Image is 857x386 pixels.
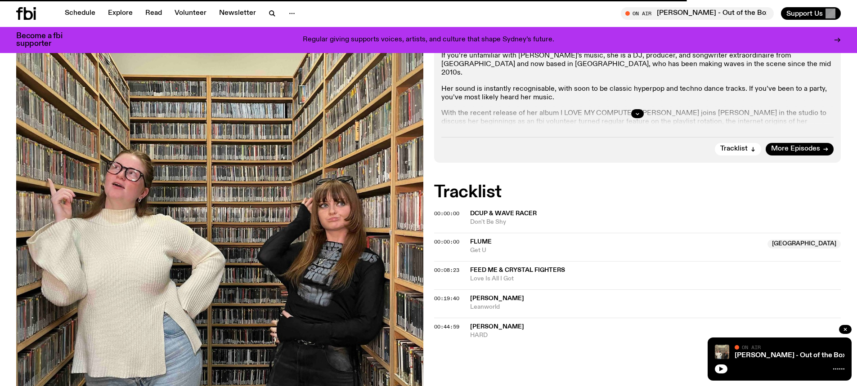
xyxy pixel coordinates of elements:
[715,345,729,359] img: https://media.fbi.radio/images/IMG_7702.jpg
[434,323,459,330] span: 00:44:59
[441,52,834,78] p: If you’re unfamiliar with [PERSON_NAME]’s music, she is a DJ, producer, and songwriter extraordin...
[470,210,537,217] span: DCUP & Wave Racer
[470,246,763,255] span: Get U
[434,238,459,245] span: 00:00:00
[441,85,834,102] p: Her sound is instantly recognisable, with soon to be classic hyperpop and techno dance tracks. If...
[470,239,492,245] span: Flume
[434,210,459,217] span: 00:00:00
[434,324,459,329] button: 00:44:59
[470,331,841,340] span: HARD
[434,295,459,302] span: 00:19:40
[169,7,212,20] a: Volunteer
[470,218,841,226] span: Don't Be Shy
[786,9,823,18] span: Support Us
[214,7,261,20] a: Newsletter
[715,143,761,155] button: Tracklist
[434,266,459,274] span: 00:08:23
[767,240,841,248] span: [GEOGRAPHIC_DATA]
[434,211,459,216] button: 00:00:00
[434,268,459,273] button: 00:08:23
[16,32,74,48] h3: Become a fbi supporter
[470,275,841,283] span: Love Is All I Got
[742,344,761,350] span: On Air
[140,7,167,20] a: Read
[470,267,565,273] span: Feed Me & Crystal Fighters
[303,36,554,44] p: Regular giving supports voices, artists, and culture that shape Sydney’s future.
[771,146,820,152] span: More Episodes
[470,295,524,302] span: [PERSON_NAME]
[59,7,101,20] a: Schedule
[470,324,524,330] span: [PERSON_NAME]
[621,7,774,20] button: On Air[PERSON_NAME] - Out of the Box
[735,352,846,359] a: [PERSON_NAME] - Out of the Box
[781,7,841,20] button: Support Us
[766,143,834,155] a: More Episodes
[470,303,841,311] span: Leanworld
[434,184,841,200] h2: Tracklist
[720,146,748,152] span: Tracklist
[434,296,459,301] button: 00:19:40
[103,7,138,20] a: Explore
[434,240,459,244] button: 00:00:00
